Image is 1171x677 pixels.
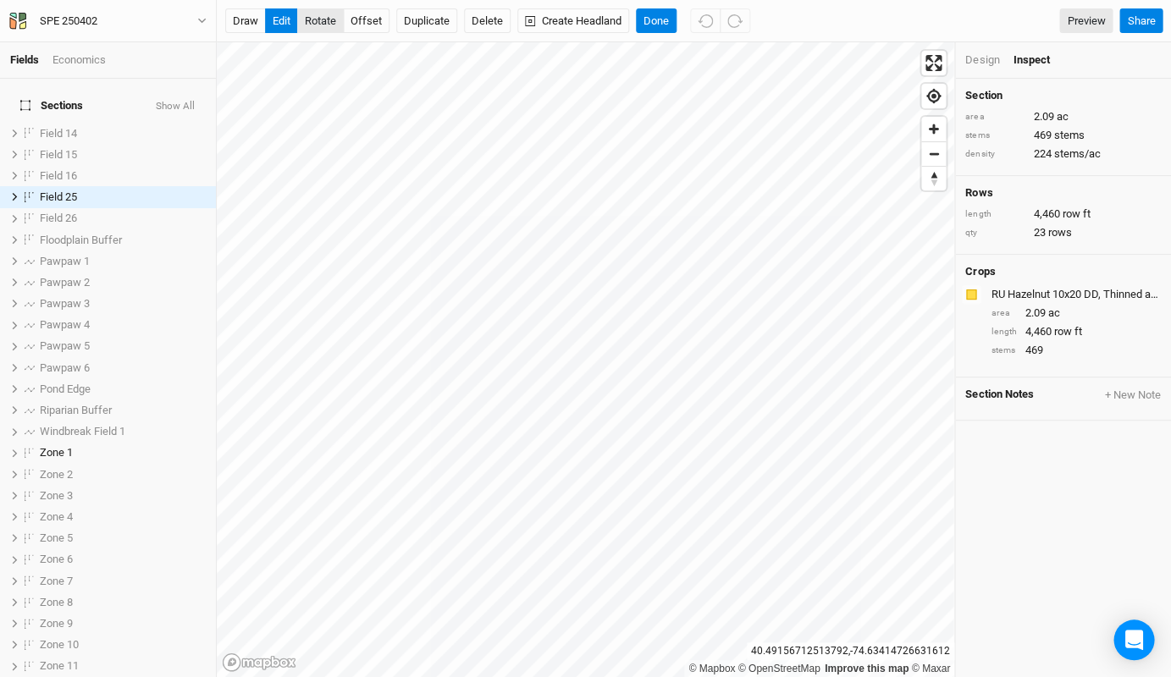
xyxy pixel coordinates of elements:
[40,234,122,246] span: Floodplain Buffer
[965,208,1025,221] div: length
[40,13,97,30] div: SPE 250402
[40,468,73,481] span: Zone 2
[40,659,79,672] span: Zone 11
[265,8,298,34] button: edit
[1013,52,1073,68] div: Inspect
[991,343,1161,358] div: 469
[40,489,73,502] span: Zone 3
[965,206,1161,222] div: 4,460
[40,255,206,268] div: Pawpaw 1
[40,127,77,140] span: Field 14
[40,425,125,438] span: Windbreak Field 1
[40,510,73,523] span: Zone 4
[738,663,820,674] a: OpenStreetMap
[40,339,206,353] div: Pawpaw 5
[225,8,266,34] button: draw
[921,166,946,190] button: Reset bearing to north
[965,128,1161,143] div: 469
[921,117,946,141] button: Zoom in
[155,101,196,113] button: Show All
[517,8,629,34] button: Create Headland
[991,324,1161,339] div: 4,460
[991,287,1157,302] div: RU Hazelnut 10x20 DD, Thinned abc
[40,234,206,247] div: Floodplain Buffer
[40,361,206,375] div: Pawpaw 6
[40,575,206,588] div: Zone 7
[40,468,206,482] div: Zone 2
[40,190,77,203] span: Field 25
[911,663,950,674] a: Maxar
[40,489,206,503] div: Zone 3
[40,297,206,311] div: Pawpaw 3
[40,318,90,331] span: Pawpaw 4
[40,383,91,395] span: Pond Edge
[1053,324,1081,339] span: row ft
[965,265,995,278] h4: Crops
[965,227,1025,239] div: qty
[965,148,1025,161] div: density
[40,510,206,524] div: Zone 4
[40,383,206,396] div: Pond Edge
[10,53,39,66] a: Fields
[1119,8,1163,34] button: Share
[40,596,73,608] span: Zone 8
[40,404,206,417] div: Riparian Buffer
[1056,109,1068,124] span: ac
[40,531,73,544] span: Zone 5
[40,446,206,460] div: Zone 1
[40,148,206,162] div: Field 15
[464,8,511,34] button: Delete
[40,190,206,204] div: Field 25
[1113,619,1154,660] div: Open Intercom Messenger
[396,8,457,34] button: Duplicate
[343,8,389,34] button: offset
[40,596,206,609] div: Zone 8
[40,553,73,565] span: Zone 6
[1047,225,1071,240] span: rows
[40,638,79,651] span: Zone 10
[965,109,1161,124] div: 2.09
[40,361,90,374] span: Pawpaw 6
[217,42,953,677] canvas: Map
[40,169,206,183] div: Field 16
[747,642,954,660] div: 40.49156712513792 , -74.63414726631612
[720,8,750,34] button: Redo (^Z)
[40,659,206,673] div: Zone 11
[921,142,946,166] span: Zoom out
[965,225,1161,240] div: 23
[965,111,1025,124] div: area
[921,84,946,108] button: Find my location
[40,169,77,182] span: Field 16
[40,276,90,289] span: Pawpaw 2
[1053,146,1100,162] span: stems/ac
[40,318,206,332] div: Pawpaw 4
[921,167,946,190] span: Reset bearing to north
[40,212,77,224] span: Field 26
[1047,305,1059,321] span: ac
[965,146,1161,162] div: 224
[825,663,909,674] a: Improve this map
[40,617,206,630] div: Zone 9
[297,8,344,34] button: rotate
[1062,206,1090,222] span: row ft
[40,446,73,459] span: Zone 1
[40,404,112,416] span: Riparian Buffer
[636,8,677,34] button: Done
[921,51,946,75] span: Enter fullscreen
[40,297,90,310] span: Pawpaw 3
[40,575,73,587] span: Zone 7
[40,148,77,161] span: Field 15
[40,553,206,566] div: Zone 6
[965,52,999,68] div: Design
[991,307,1016,320] div: area
[40,276,206,289] div: Pawpaw 2
[921,141,946,166] button: Zoom out
[222,652,296,672] a: Mapbox logo
[1053,128,1084,143] span: stems
[20,99,83,113] span: Sections
[688,663,735,674] a: Mapbox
